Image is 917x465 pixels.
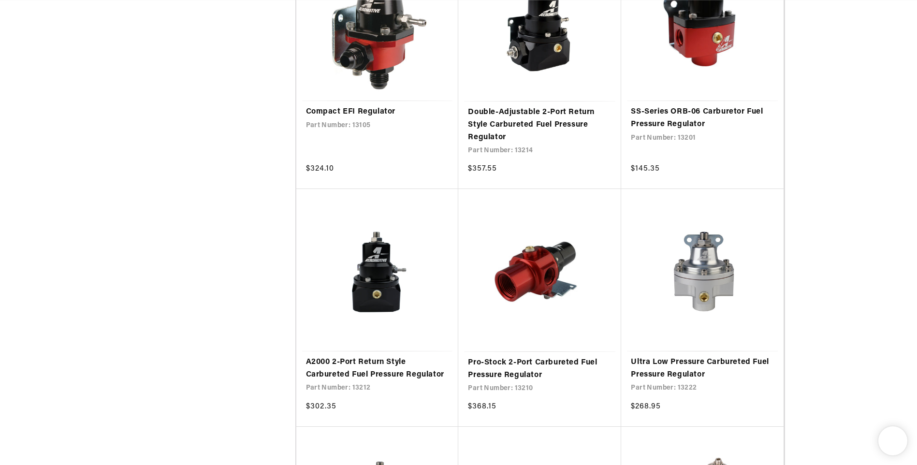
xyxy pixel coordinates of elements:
a: Pro-Stock 2-Port Carbureted Fuel Pressure Regulator [468,357,611,381]
a: A2000 2-Port Return Style Carbureted Fuel Pressure Regulator [306,356,449,381]
a: Double-Adjustable 2-Port Return Style Carbureted Fuel Pressure Regulator [468,106,611,144]
a: SS-Series ORB-06 Carburetor Fuel Pressure Regulator [631,106,774,131]
a: Compact EFI Regulator [306,106,449,118]
a: Ultra Low Pressure Carbureted Fuel Pressure Regulator [631,356,774,381]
